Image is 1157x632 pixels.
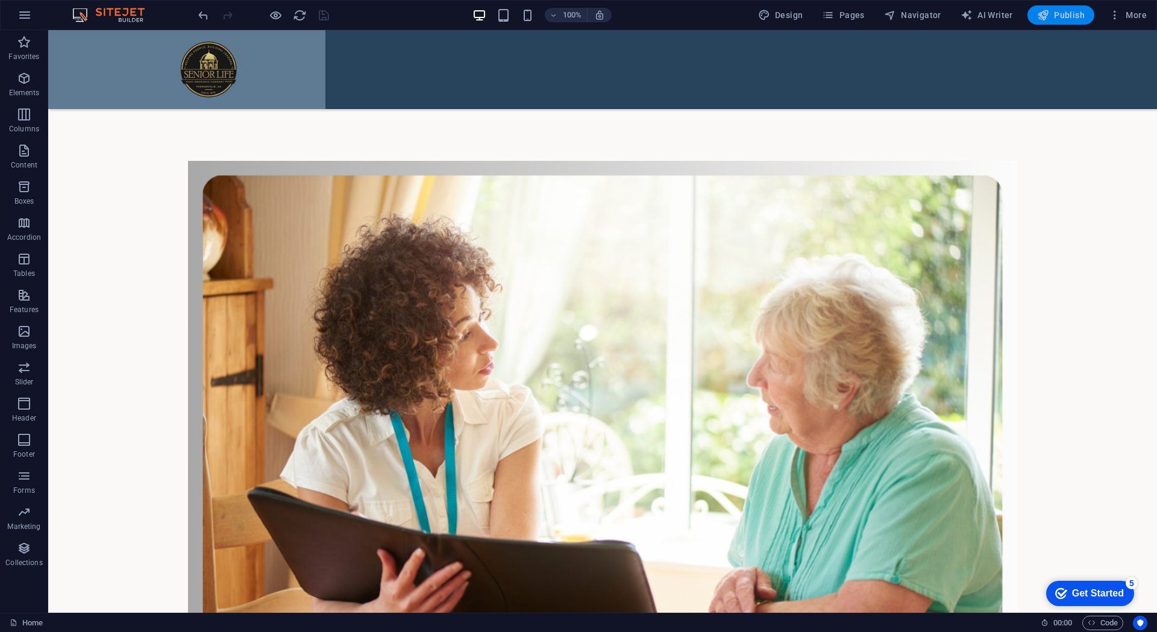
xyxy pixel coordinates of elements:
p: Slider [15,377,34,387]
p: Content [11,160,37,170]
button: Design [753,5,808,25]
p: Features [10,305,39,314]
div: Design (Ctrl+Alt+Y) [753,5,808,25]
button: Pages [817,5,869,25]
span: Pages [822,9,864,21]
span: AI Writer [961,9,1013,21]
p: Elements [9,88,40,98]
p: Columns [9,124,39,134]
button: undo [196,8,210,22]
p: Accordion [7,233,41,242]
button: reload [292,8,307,22]
div: 5 [89,2,101,14]
h6: Session time [1041,616,1073,630]
p: Collections [5,558,42,568]
div: Get Started 5 items remaining, 0% complete [10,6,98,31]
p: Tables [13,269,35,278]
span: Navigator [884,9,941,21]
p: Images [12,341,37,351]
p: Header [12,413,36,423]
button: Click here to leave preview mode and continue editing [268,8,283,22]
i: On resize automatically adjust zoom level to fit chosen device. [594,10,605,20]
button: 100% [545,8,588,22]
span: 00 00 [1053,616,1072,630]
div: Get Started [36,13,87,24]
h6: 100% [563,8,582,22]
span: : [1062,618,1064,627]
p: Boxes [14,196,34,206]
button: Usercentrics [1133,616,1147,630]
p: Forms [13,486,35,495]
button: Publish [1027,5,1094,25]
button: Navigator [879,5,946,25]
button: More [1104,5,1152,25]
span: Code [1088,616,1118,630]
p: Footer [13,449,35,459]
img: Editor Logo [69,8,160,22]
span: More [1109,9,1147,21]
span: Design [758,9,803,21]
span: Publish [1037,9,1085,21]
button: AI Writer [956,5,1018,25]
a: Click to cancel selection. Double-click to open Pages [10,616,43,630]
button: Code [1082,616,1123,630]
i: Reload page [293,8,307,22]
p: Favorites [8,52,39,61]
p: Marketing [7,522,40,531]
